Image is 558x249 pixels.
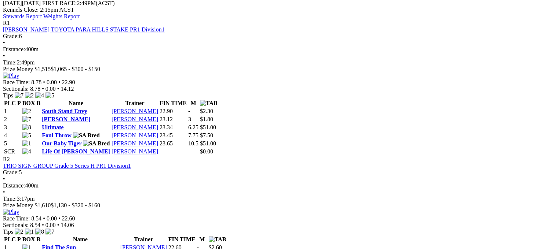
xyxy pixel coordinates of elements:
span: Sectionals: [3,86,29,92]
span: • [58,215,61,222]
td: 2 [4,116,21,123]
span: $0.00 [200,148,213,155]
img: TAB [200,100,218,107]
a: [PERSON_NAME] [112,116,158,122]
img: 4 [35,92,44,99]
text: 6.25 [188,124,198,130]
a: Weights Report [43,13,80,19]
span: 8.54 [30,222,40,228]
th: FIN TIME [159,100,187,107]
span: • [3,53,5,59]
span: BOX [22,100,35,106]
img: TAB [209,236,226,243]
th: M [188,100,199,107]
th: Name [41,100,110,107]
span: • [43,79,45,85]
span: Tips [3,228,13,235]
text: 10.5 [188,140,198,146]
span: Grade: [3,33,19,39]
th: FIN TIME [168,236,196,243]
th: Trainer [111,100,158,107]
img: 5 [22,132,31,139]
span: 22.60 [62,215,75,222]
span: • [3,176,5,182]
span: R1 [3,20,10,26]
img: SA Bred [73,132,100,139]
td: 1 [4,108,21,115]
img: 1 [25,228,34,235]
a: [PERSON_NAME] [112,132,158,138]
a: Stewards Report [3,13,42,19]
span: • [3,189,5,195]
img: 1 [22,140,31,147]
img: 2 [15,228,23,235]
span: 0.00 [47,79,57,85]
div: 5 [3,169,555,176]
img: 5 [45,92,54,99]
span: Time: [3,59,17,66]
span: 8.78 [30,86,40,92]
span: B [36,236,40,242]
span: $1,065 - $300 - $150 [51,66,100,72]
div: 400m [3,182,555,189]
td: 3 [4,124,21,131]
div: 400m [3,46,555,53]
a: [PERSON_NAME] TOYOTA PARA HILLS STAKE PR1 Division1 [3,26,165,33]
span: • [57,86,59,92]
td: SCR [4,148,21,155]
div: Prize Money $1,515 [3,66,555,73]
span: Distance: [3,182,25,189]
a: [PERSON_NAME] [112,108,158,114]
span: • [42,222,44,228]
a: Foul Throw [42,132,72,138]
a: [PERSON_NAME] [42,116,90,122]
img: 2 [25,92,34,99]
th: M [197,236,208,243]
img: 7 [22,116,31,123]
span: $51.00 [200,124,216,130]
td: 23.65 [159,140,187,147]
a: Ultimate [42,124,64,130]
span: Grade: [3,169,19,175]
span: 0.00 [47,215,57,222]
span: PLC [4,100,16,106]
a: Our Baby Tiger [42,140,81,146]
img: 8 [22,124,31,131]
img: SA Bred [83,140,110,147]
span: P [17,236,21,242]
td: 5 [4,140,21,147]
span: R2 [3,156,10,162]
div: 6 [3,33,555,40]
span: 22.90 [62,79,75,85]
span: 8.54 [31,215,41,222]
div: Kennels Close: 2:15pm ACST [3,7,555,13]
div: 3:17pm [3,196,555,202]
span: $51.00 [200,140,216,146]
span: • [58,79,61,85]
a: TRIO SIGN GROUP Grade 5 Series H PR1 Division1 [3,163,131,169]
span: BOX [22,236,35,242]
span: • [43,215,45,222]
img: 7 [15,92,23,99]
a: South Stand Envy [42,108,87,114]
span: • [42,86,44,92]
a: [PERSON_NAME] [112,140,158,146]
span: 14.12 [61,86,74,92]
th: Name [41,236,119,243]
td: 4 [4,132,21,139]
a: [PERSON_NAME] [112,148,158,155]
span: Tips [3,92,13,99]
th: Trainer [120,236,167,243]
td: 23.12 [159,116,187,123]
span: 8.78 [31,79,41,85]
span: Sectionals: [3,222,29,228]
span: 0.00 [45,222,56,228]
span: PLC [4,236,16,242]
img: 4 [22,148,31,155]
span: Time: [3,196,17,202]
img: 2 [22,108,31,115]
span: $1,130 - $320 - $160 [51,202,100,208]
span: Race Time: [3,215,30,222]
text: 3 [188,116,191,122]
text: 7.75 [188,132,198,138]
